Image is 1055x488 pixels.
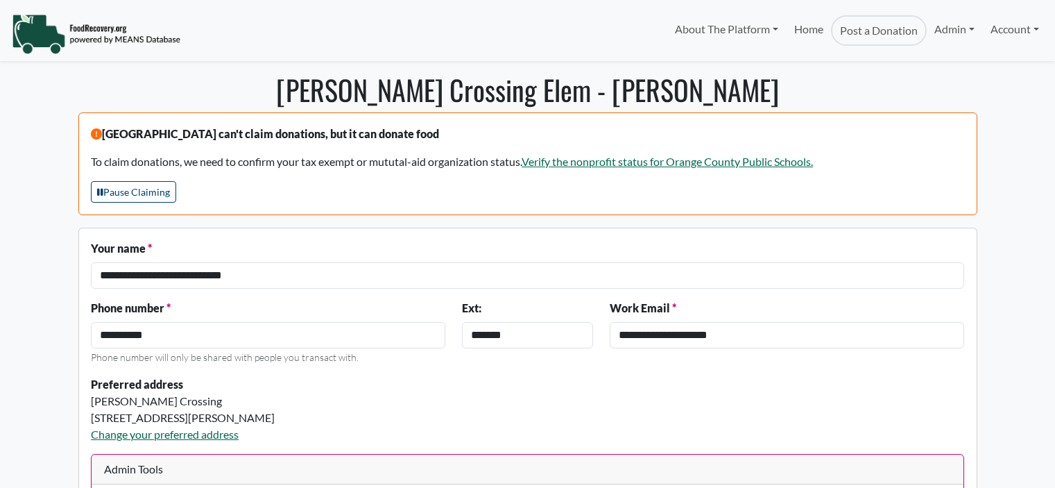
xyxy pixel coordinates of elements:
[91,240,152,257] label: Your name
[522,155,813,168] a: Verify the nonprofit status for Orange County Public Schools.
[91,126,964,142] p: [GEOGRAPHIC_DATA] can't claim donations, but it can donate food
[610,300,676,317] label: Work Email
[91,300,171,317] label: Phone number
[462,300,481,317] label: Ext:
[91,378,183,391] strong: Preferred address
[91,410,593,426] div: [STREET_ADDRESS][PERSON_NAME]
[78,73,977,106] h1: [PERSON_NAME] Crossing Elem - [PERSON_NAME]
[667,15,786,43] a: About The Platform
[983,15,1047,43] a: Account
[91,428,239,441] a: Change your preferred address
[91,351,359,363] small: Phone number will only be shared with people you transact with.
[91,393,593,410] div: [PERSON_NAME] Crossing
[91,153,964,170] p: To claim donations, we need to confirm your tax exempt or mututal-aid organization status.
[12,13,180,55] img: NavigationLogo_FoodRecovery-91c16205cd0af1ed486a0f1a7774a6544ea792ac00100771e7dd3ec7c0e58e41.png
[92,455,963,485] div: Admin Tools
[927,15,982,43] a: Admin
[786,15,830,46] a: Home
[91,181,176,203] button: Pause Claiming
[831,15,927,46] a: Post a Donation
